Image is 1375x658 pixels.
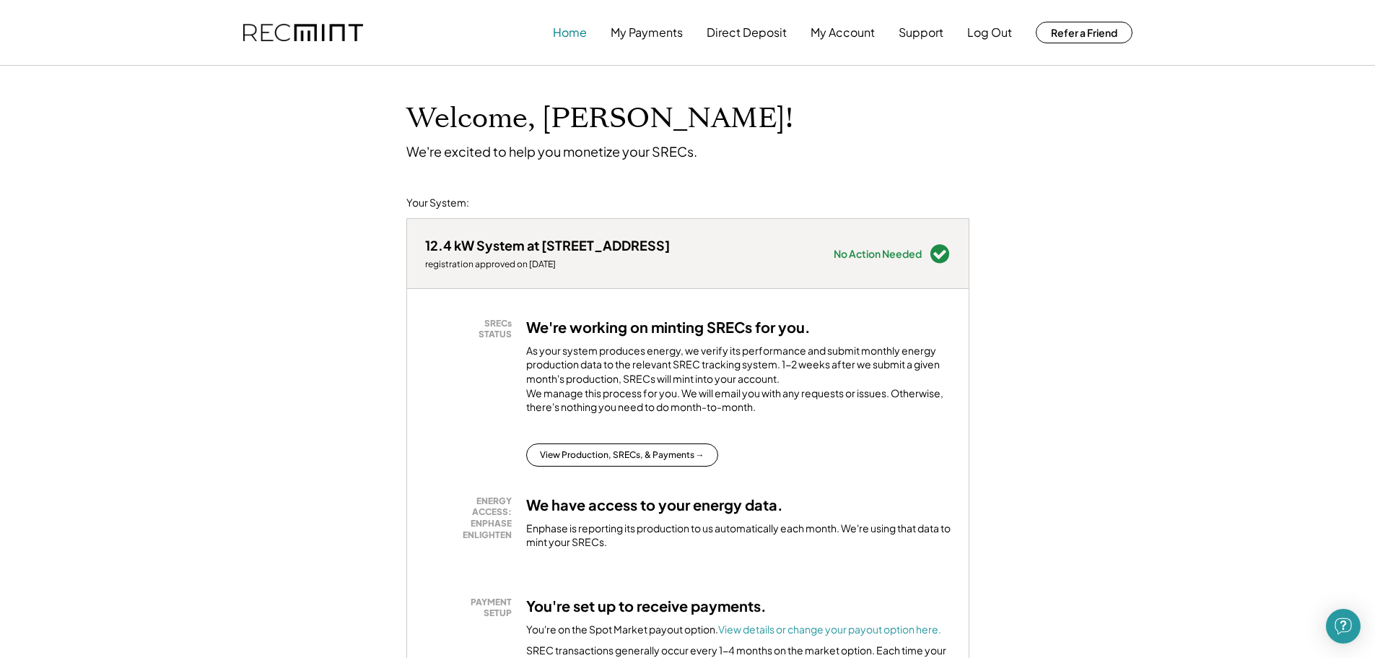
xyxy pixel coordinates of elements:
[526,495,783,514] h3: We have access to your energy data.
[553,18,587,47] button: Home
[432,495,512,540] div: ENERGY ACCESS: ENPHASE ENLIGHTEN
[967,18,1012,47] button: Log Out
[1036,22,1132,43] button: Refer a Friend
[526,344,951,422] div: As your system produces energy, we verify its performance and submit monthly energy production da...
[425,259,670,270] div: registration approved on [DATE]
[526,318,811,337] h3: We're working on minting SRECs for you.
[834,248,922,259] div: No Action Needed
[707,18,787,47] button: Direct Deposit
[899,18,943,47] button: Support
[526,597,767,615] h3: You're set up to receive payments.
[611,18,683,47] button: My Payments
[406,143,697,160] div: We're excited to help you monetize your SRECs.
[432,597,512,619] div: PAYMENT SETUP
[406,196,469,210] div: Your System:
[243,24,363,42] img: recmint-logotype%403x.png
[526,443,718,467] button: View Production, SRECs, & Payments →
[526,521,951,550] div: Enphase is reporting its production to us automatically each month. We're using that data to mint...
[432,318,512,340] div: SRECs STATUS
[526,623,941,637] div: You're on the Spot Market payout option.
[718,623,941,636] a: View details or change your payout option here.
[811,18,875,47] button: My Account
[406,102,793,136] h1: Welcome, [PERSON_NAME]!
[425,237,670,254] div: 12.4 kW System at [STREET_ADDRESS]
[1326,609,1361,644] div: Open Intercom Messenger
